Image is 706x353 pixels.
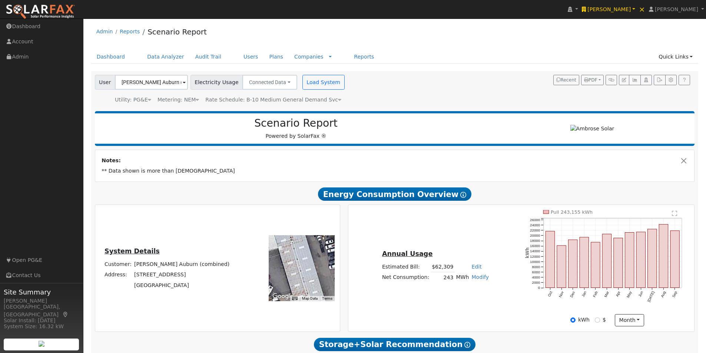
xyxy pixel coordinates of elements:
[120,29,140,34] a: Reports
[569,240,577,288] rect: onclick=""
[102,157,121,163] strong: Notes:
[4,287,79,297] span: Site Summary
[133,270,231,280] td: [STREET_ADDRESS]
[530,244,540,248] text: 16000
[148,27,207,36] a: Scenario Report
[4,297,79,305] div: [PERSON_NAME]
[557,246,566,288] rect: onclick=""
[532,281,540,285] text: 2000
[103,259,133,270] td: Customer:
[39,341,44,347] img: retrieve
[619,75,629,85] button: Edit User
[626,291,633,299] text: May
[102,117,490,130] h2: Scenario Report
[4,317,79,324] div: Solar Install: [DATE]
[133,259,231,270] td: [PERSON_NAME] Auburn (combined)
[471,274,489,280] a: Modify
[625,233,634,288] rect: onclick=""
[603,316,606,324] label: $
[614,238,623,288] rect: onclick=""
[569,291,576,299] text: Dec
[100,166,689,176] td: ** Data shown is more than [DEMOGRAPHIC_DATA]
[242,75,297,90] button: Connected Data
[471,264,481,270] a: Edit
[142,50,190,64] a: Data Analyzer
[62,312,69,317] a: Map
[158,96,199,104] div: Metering: NEM
[302,75,345,90] button: Load System
[115,96,151,104] div: Utility: PG&E
[580,237,589,288] rect: onclick=""
[665,75,677,85] button: Settings
[648,229,657,288] rect: onclick=""
[530,218,540,222] text: 26000
[530,260,540,264] text: 10000
[431,262,455,272] td: $62,309
[271,292,295,301] img: Google
[595,317,600,323] input: $
[302,296,318,301] button: Map Data
[592,290,599,298] text: Feb
[91,50,131,64] a: Dashboard
[584,77,597,83] span: PDF
[530,223,540,227] text: 24000
[348,50,379,64] a: Reports
[679,75,690,85] a: Help Link
[105,247,160,255] u: System Details
[264,50,289,64] a: Plans
[532,270,540,274] text: 6000
[647,290,655,303] text: [DATE]
[294,54,324,60] a: Companies
[115,75,188,90] input: Select a User
[629,75,640,85] button: Multi-Series Graph
[6,4,75,20] img: SolarFax
[615,314,644,327] button: month
[606,75,617,85] button: Generate Report Link
[672,290,678,298] text: Sep
[190,75,243,90] span: Electricity Usage
[381,262,430,272] td: Estimated Bill:
[530,249,540,253] text: 14000
[670,231,679,288] rect: onclick=""
[205,97,341,103] span: Alias: None
[133,280,231,290] td: [GEOGRAPHIC_DATA]
[530,254,540,259] text: 12000
[640,75,652,85] button: Login As
[570,125,614,133] img: Ambrose Solar
[95,75,115,90] span: User
[655,6,698,12] span: [PERSON_NAME]
[455,272,470,283] td: MWh
[602,234,611,288] rect: onclick=""
[659,224,668,288] rect: onclick=""
[532,275,540,279] text: 4000
[570,317,576,323] input: kWh
[292,296,297,301] button: Keyboard shortcuts
[558,291,564,299] text: Nov
[551,209,593,215] text: Pull 243,155 kWh
[639,5,645,14] span: ×
[603,290,610,298] text: Mar
[4,323,79,330] div: System Size: 16.32 kW
[530,239,540,243] text: 18000
[190,50,227,64] a: Audit Trail
[532,265,540,269] text: 8000
[553,75,579,85] button: Recent
[96,29,113,34] a: Admin
[587,6,631,12] span: [PERSON_NAME]
[680,157,688,164] button: Close
[460,192,466,198] i: Show Help
[653,50,698,64] a: Quick Links
[464,342,470,348] i: Show Help
[431,272,455,283] td: 243
[271,292,295,301] a: Open this area in Google Maps (opens a new window)
[99,117,494,140] div: Powered by SolarFax ®
[318,187,471,201] span: Energy Consumption Overview
[638,291,644,298] text: Jun
[546,232,554,288] rect: onclick=""
[615,290,622,297] text: Apr
[238,50,264,64] a: Users
[581,75,604,85] button: PDF
[672,210,677,216] text: 
[547,290,553,297] text: Oct
[636,232,645,288] rect: onclick=""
